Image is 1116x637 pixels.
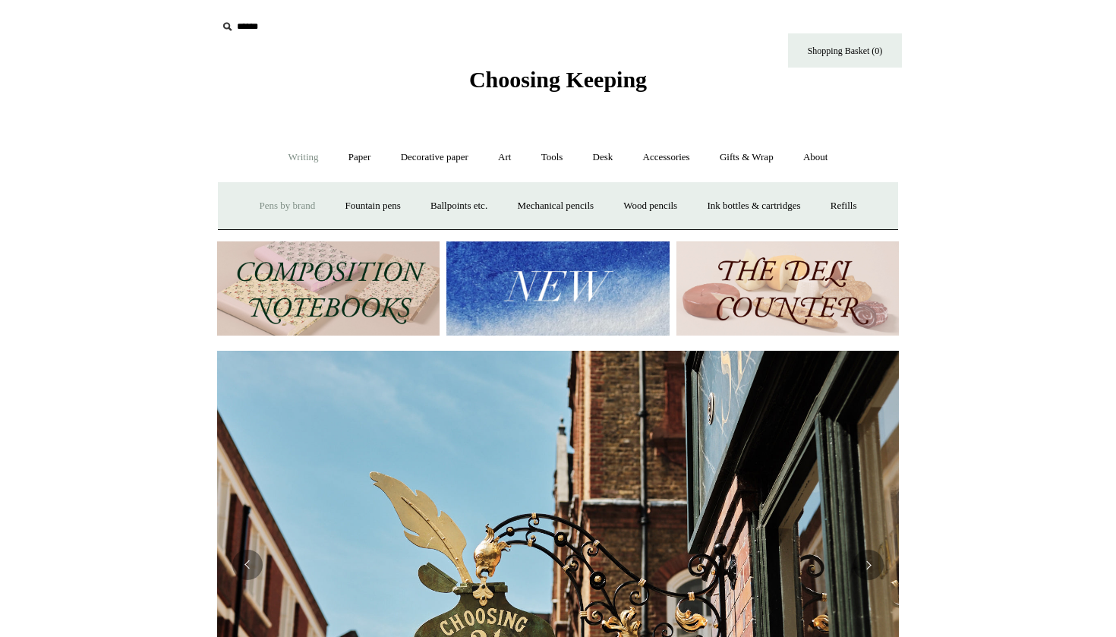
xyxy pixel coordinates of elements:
a: Paper [335,137,385,178]
img: 202302 Composition ledgers.jpg__PID:69722ee6-fa44-49dd-a067-31375e5d54ec [217,241,440,336]
a: Ink bottles & cartridges [693,186,814,226]
a: Ballpoints etc. [417,186,501,226]
a: Shopping Basket (0) [788,33,902,68]
button: Next [853,550,884,580]
a: Mechanical pencils [503,186,607,226]
a: Pens by brand [246,186,329,226]
a: Wood pencils [610,186,691,226]
a: Art [484,137,525,178]
a: Desk [579,137,627,178]
a: About [790,137,842,178]
a: Decorative paper [387,137,482,178]
span: Choosing Keeping [469,67,647,92]
img: New.jpg__PID:f73bdf93-380a-4a35-bcfe-7823039498e1 [446,241,669,336]
a: Fountain pens [331,186,414,226]
img: The Deli Counter [676,241,899,336]
a: Writing [275,137,333,178]
a: Gifts & Wrap [706,137,787,178]
a: Accessories [629,137,704,178]
a: Tools [528,137,577,178]
a: Refills [817,186,871,226]
button: Previous [232,550,263,580]
a: Choosing Keeping [469,79,647,90]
